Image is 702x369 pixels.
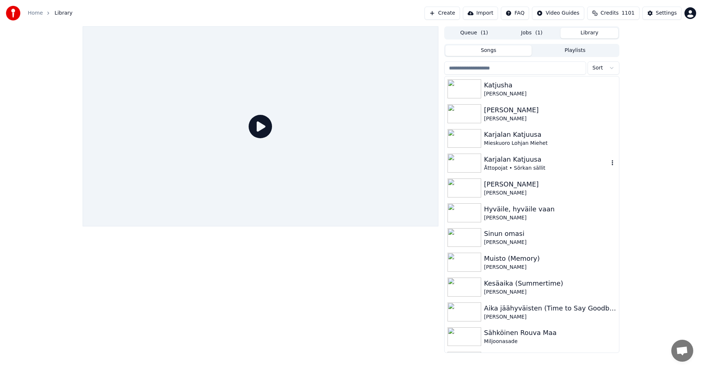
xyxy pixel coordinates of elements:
[532,7,584,20] button: Video Guides
[484,165,609,172] div: Åttopojat • Sörkan sällit
[445,45,532,56] button: Songs
[484,289,616,296] div: [PERSON_NAME]
[463,7,498,20] button: Import
[481,29,488,37] span: ( 1 )
[642,7,682,20] button: Settings
[445,28,503,38] button: Queue
[54,10,72,17] span: Library
[484,105,616,115] div: [PERSON_NAME]
[484,129,616,140] div: Karjalan Katjuusa
[484,154,609,165] div: Karjalan Katjuusa
[6,6,20,20] img: youka
[28,10,72,17] nav: breadcrumb
[532,45,618,56] button: Playlists
[484,278,616,289] div: Kesäaika (Summertime)
[484,303,616,313] div: Aika jäähyväisten (Time to Say Goodbye)
[656,10,677,17] div: Settings
[484,214,616,222] div: [PERSON_NAME]
[587,7,639,20] button: Credits1101
[484,115,616,123] div: [PERSON_NAME]
[484,80,616,90] div: Katjusha
[484,264,616,271] div: [PERSON_NAME]
[484,140,616,147] div: Mieskuoro Lohjan Miehet
[561,28,618,38] button: Library
[671,340,693,362] a: Avoin keskustelu
[484,253,616,264] div: Muisto (Memory)
[535,29,543,37] span: ( 1 )
[484,179,616,189] div: [PERSON_NAME]
[484,189,616,197] div: [PERSON_NAME]
[424,7,460,20] button: Create
[503,28,561,38] button: Jobs
[484,313,616,321] div: [PERSON_NAME]
[484,239,616,246] div: [PERSON_NAME]
[484,338,616,345] div: Miljoonasade
[592,64,603,72] span: Sort
[484,229,616,239] div: Sinun omasi
[622,10,635,17] span: 1101
[484,90,616,98] div: [PERSON_NAME]
[28,10,43,17] a: Home
[484,328,616,338] div: Sähköinen Rouva Maa
[484,204,616,214] div: Hyväile, hyväile vaan
[501,7,529,20] button: FAQ
[601,10,619,17] span: Credits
